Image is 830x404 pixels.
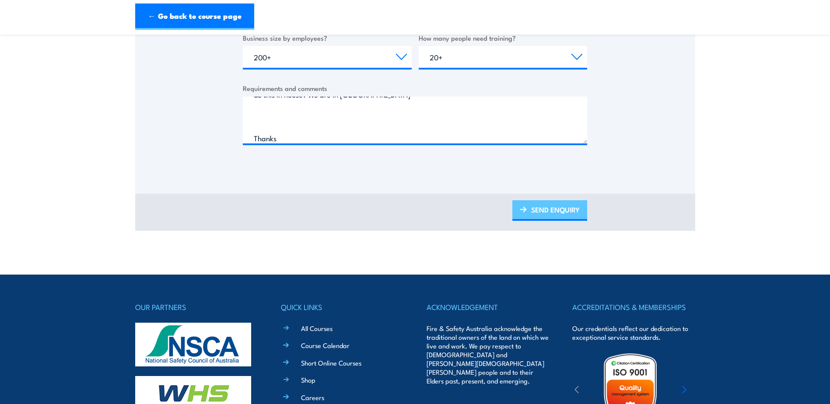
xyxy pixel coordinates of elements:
h4: OUR PARTNERS [135,301,258,313]
h4: QUICK LINKS [281,301,403,313]
a: Short Online Courses [301,358,361,367]
img: nsca-logo-footer [135,323,251,366]
a: Careers [301,393,324,402]
a: Course Calendar [301,341,350,350]
a: ← Go back to course page [135,3,254,30]
p: Our credentials reflect our dedication to exceptional service standards. [572,324,695,341]
a: SEND ENQUIRY [512,200,587,221]
h4: ACCREDITATIONS & MEMBERSHIPS [572,301,695,313]
label: Business size by employees? [243,33,412,43]
label: How many people need training? [419,33,588,43]
p: Fire & Safety Australia acknowledge the traditional owners of the land on which we live and work.... [427,324,549,385]
a: All Courses [301,324,333,333]
h4: ACKNOWLEDGEMENT [427,301,549,313]
label: Requirements and comments [243,83,587,93]
a: Shop [301,375,315,384]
